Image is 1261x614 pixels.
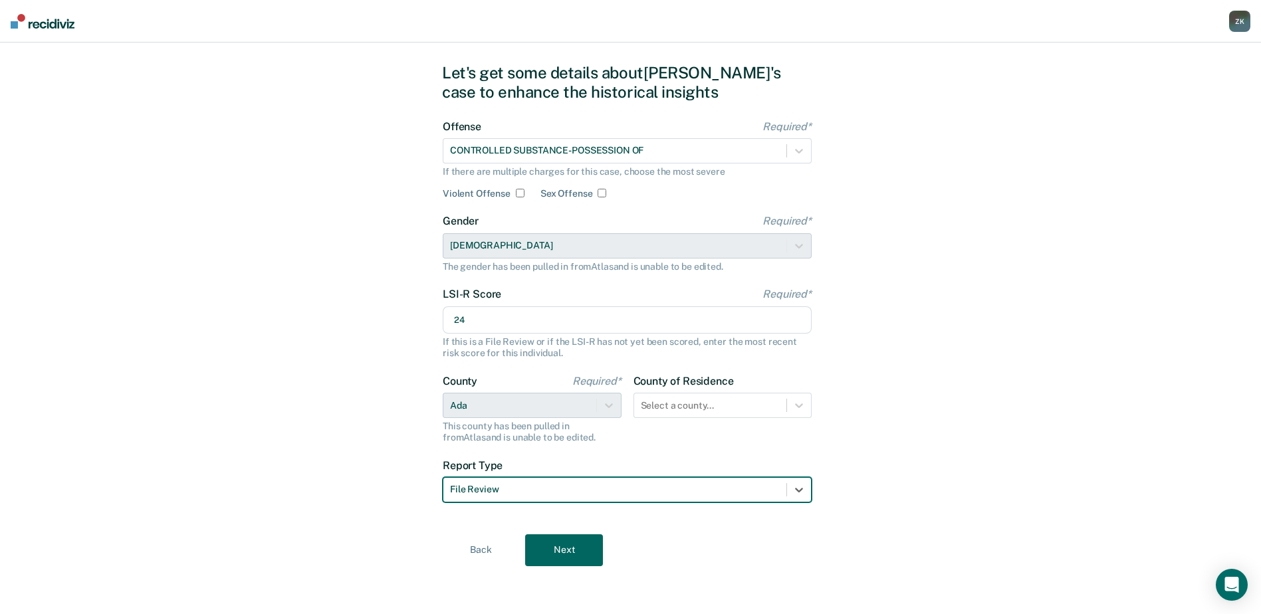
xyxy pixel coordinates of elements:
img: Recidiviz [11,14,74,29]
span: Required* [762,215,812,227]
div: If there are multiple charges for this case, choose the most severe [443,166,812,177]
button: Back [442,534,520,566]
label: Sex Offense [540,188,592,199]
span: Required* [572,375,622,387]
span: Required* [762,288,812,300]
label: Violent Offense [443,188,511,199]
label: Report Type [443,459,812,472]
label: County [443,375,622,387]
label: Offense [443,120,812,133]
div: If this is a File Review or if the LSI-R has not yet been scored, enter the most recent risk scor... [443,336,812,359]
label: County of Residence [633,375,812,387]
label: LSI-R Score [443,288,812,300]
div: The gender has been pulled in from Atlas and is unable to be edited. [443,261,812,272]
div: Open Intercom Messenger [1216,569,1248,601]
button: ZK [1229,11,1250,32]
div: This county has been pulled in from Atlas and is unable to be edited. [443,421,622,443]
div: Let's get some details about [PERSON_NAME]'s case to enhance the historical insights [442,63,819,102]
div: Z K [1229,11,1250,32]
button: Next [525,534,603,566]
span: Required* [762,120,812,133]
label: Gender [443,215,812,227]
